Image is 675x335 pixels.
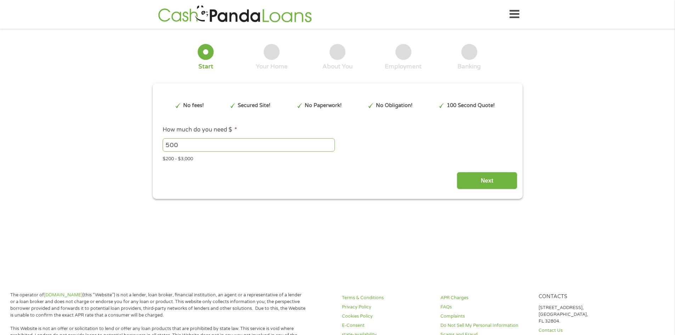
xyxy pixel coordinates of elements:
[342,313,432,320] a: Cookies Policy
[198,63,213,71] div: Start
[342,295,432,301] a: Terms & Conditions
[440,313,530,320] a: Complaints
[447,102,495,110] p: 100 Second Quote!
[539,294,629,300] h4: Contacts
[238,102,270,110] p: Secured Site!
[457,63,481,71] div: Banking
[322,63,353,71] div: About You
[342,322,432,329] a: E-Consent
[256,63,288,71] div: Your Home
[457,172,517,189] input: Next
[156,4,314,24] img: GetLoanNow Logo
[342,304,432,311] a: Privacy Policy
[163,126,237,134] label: How much do you need $
[440,295,530,301] a: APR Charges
[44,292,83,298] a: [DOMAIN_NAME]
[385,63,422,71] div: Employment
[10,292,306,319] p: The operator of (this “Website”) is not a lender, loan broker, financial institution, an agent or...
[305,102,342,110] p: No Paperwork!
[376,102,412,110] p: No Obligation!
[440,322,530,329] a: Do Not Sell My Personal Information
[440,304,530,311] a: FAQs
[163,153,512,163] div: $200 - $3,000
[183,102,204,110] p: No fees!
[539,305,629,325] p: [STREET_ADDRESS], [GEOGRAPHIC_DATA], FL 32804.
